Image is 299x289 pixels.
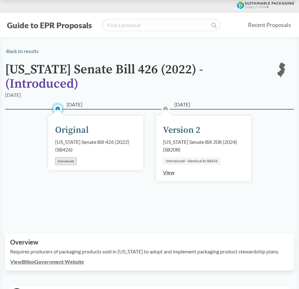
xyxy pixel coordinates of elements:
span: [DATE] [67,101,82,108]
p: Requires producers of packaging products sold in [US_STATE] to adopt and implement packaging prod... [10,248,289,255]
div: Introduced [55,157,77,165]
button: Guide to EPR Proposals [5,20,94,30]
div: [US_STATE] Senate Bill 208 (2024) ( SB208 ) [163,138,244,153]
div: Version 2 [163,124,200,137]
div: Introduced - Identical to SB426 [163,157,221,165]
div: Original [55,124,89,137]
span: - ( Introduced ) [5,62,203,92]
div: [US_STATE] Senate Bill 426 (2022) ( SB426 ) [55,138,136,153]
a: ViewBillonGovernment Website [10,259,84,265]
h2: Overview [10,239,289,246]
a: Recent Proposals [245,18,294,32]
a: View [163,169,175,175]
span: [DATE] [174,101,190,108]
input: Find a proposal [102,19,221,31]
h1: [US_STATE] Senate Bill 426 (2022) [5,63,263,91]
a: ‹Back to results [5,48,39,54]
div: [DATE] [5,91,21,99]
